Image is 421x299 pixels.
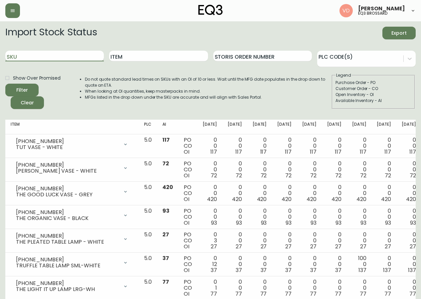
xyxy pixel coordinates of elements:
span: 117 [260,148,267,156]
div: 0 0 [253,137,267,155]
span: 27 [162,231,169,238]
div: 0 1 [203,279,217,297]
span: 117 [162,136,170,144]
th: [DATE] [347,120,372,134]
div: 0 0 [377,232,391,250]
span: 137 [408,266,416,274]
td: 5.0 [139,134,157,158]
div: 0 0 [277,279,292,297]
div: 0 0 [352,208,366,226]
span: OI [184,266,189,274]
span: 93 [261,219,267,227]
div: THE ORGANIC VASE - BLACK [16,215,119,221]
span: 420 [356,195,366,203]
div: 0 0 [377,161,391,179]
span: 27 [385,243,391,250]
span: 117 [409,148,416,156]
div: PO CO [184,161,192,179]
div: 0 0 [377,208,391,226]
div: 0 0 [402,255,416,273]
td: 5.0 [139,182,157,205]
span: 93 [360,219,366,227]
div: 0 0 [302,279,316,297]
span: 117 [210,148,217,156]
span: 72 [162,160,169,167]
div: PO CO [184,137,192,155]
li: When looking at OI quantities, keep masterpacks in mind. [85,88,331,94]
span: 77 [310,290,316,298]
span: 93 [162,207,169,215]
div: 0 0 [228,184,242,202]
img: logo [198,5,223,15]
div: 0 0 [377,184,391,202]
span: 27 [236,243,242,250]
div: 0 12 [203,255,217,273]
span: 93 [311,219,316,227]
div: [PHONE_NUMBER]THE PLEATED TABLE LAMP - WHITE [11,232,133,246]
div: [PHONE_NUMBER] [16,209,119,215]
div: 0 0 [203,184,217,202]
span: 72 [310,172,316,179]
span: 420 [406,195,416,203]
div: 0 0 [228,255,242,273]
span: OI [184,148,189,156]
td: 5.0 [139,229,157,253]
span: 93 [236,219,242,227]
span: 72 [261,172,267,179]
div: 0 0 [352,137,366,155]
span: 77 [409,290,416,298]
li: Do not quote standard lead times on SKUs with an OI of 10 or less. Wait until the MFG date popula... [85,76,331,88]
div: 0 0 [402,184,416,202]
span: 420 [232,195,242,203]
legend: Legend [335,72,352,78]
span: 77 [210,290,217,298]
span: Clear [16,99,39,107]
th: [DATE] [272,120,297,134]
th: [DATE] [197,120,222,134]
div: [PHONE_NUMBER] [16,280,119,286]
span: [PERSON_NAME] [358,6,405,11]
div: Purchase Order - PO [335,80,411,86]
th: [DATE] [322,120,347,134]
div: [PERSON_NAME] VASE - WHITE [16,168,119,174]
div: [PHONE_NUMBER]THE LIGHT IT UP LAMP LRG-WH [11,279,133,294]
div: Customer Order - CO [335,86,411,92]
span: 420 [257,195,267,203]
span: 93 [211,219,217,227]
div: [PHONE_NUMBER] [16,186,119,192]
div: PO CO [184,208,192,226]
button: Clear [11,96,44,109]
div: 0 0 [327,255,341,273]
h2: Import Stock Status [5,27,97,39]
span: 137 [383,266,391,274]
span: 77 [162,278,169,286]
div: TUT VASE - WHITE [16,144,119,150]
span: 72 [211,172,217,179]
div: 0 0 [228,137,242,155]
div: 0 0 [402,137,416,155]
div: 0 0 [253,161,267,179]
span: Show Over Promised [13,75,61,82]
span: OI [184,172,189,179]
span: 37 [310,266,316,274]
div: [PHONE_NUMBER] [16,233,119,239]
span: 117 [285,148,292,156]
span: 27 [285,243,292,250]
div: 0 0 [402,208,416,226]
div: 0 0 [402,279,416,297]
li: MFGs listed in the drop down under the SKU are accurate and will align with Sales Portal. [85,94,331,100]
div: 0 0 [302,184,316,202]
div: 0 0 [253,184,267,202]
div: PO CO [184,255,192,273]
div: 0 0 [327,161,341,179]
button: Filter [5,84,39,96]
div: 0 0 [228,279,242,297]
div: Available Inventory - AI [335,98,411,104]
div: THE GOOD LUCK VASE - GREY [16,192,119,198]
span: 72 [410,172,416,179]
div: 0 0 [253,279,267,297]
div: 0 0 [228,208,242,226]
div: PO CO [184,232,192,250]
div: 0 0 [302,137,316,155]
span: 77 [335,290,341,298]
